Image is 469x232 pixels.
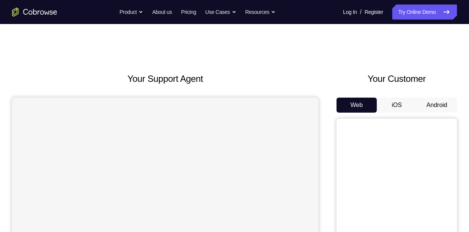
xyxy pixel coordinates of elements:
a: Go to the home page [12,8,57,17]
h2: Your Customer [337,72,457,86]
a: About us [152,5,172,20]
h2: Your Support Agent [12,72,318,86]
button: Product [120,5,143,20]
button: Resources [245,5,276,20]
button: Use Cases [205,5,236,20]
button: Android [417,98,457,113]
button: iOS [377,98,417,113]
a: Log In [343,5,357,20]
button: Web [337,98,377,113]
a: Register [365,5,383,20]
span: / [360,8,361,17]
a: Try Online Demo [392,5,457,20]
a: Pricing [181,5,196,20]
